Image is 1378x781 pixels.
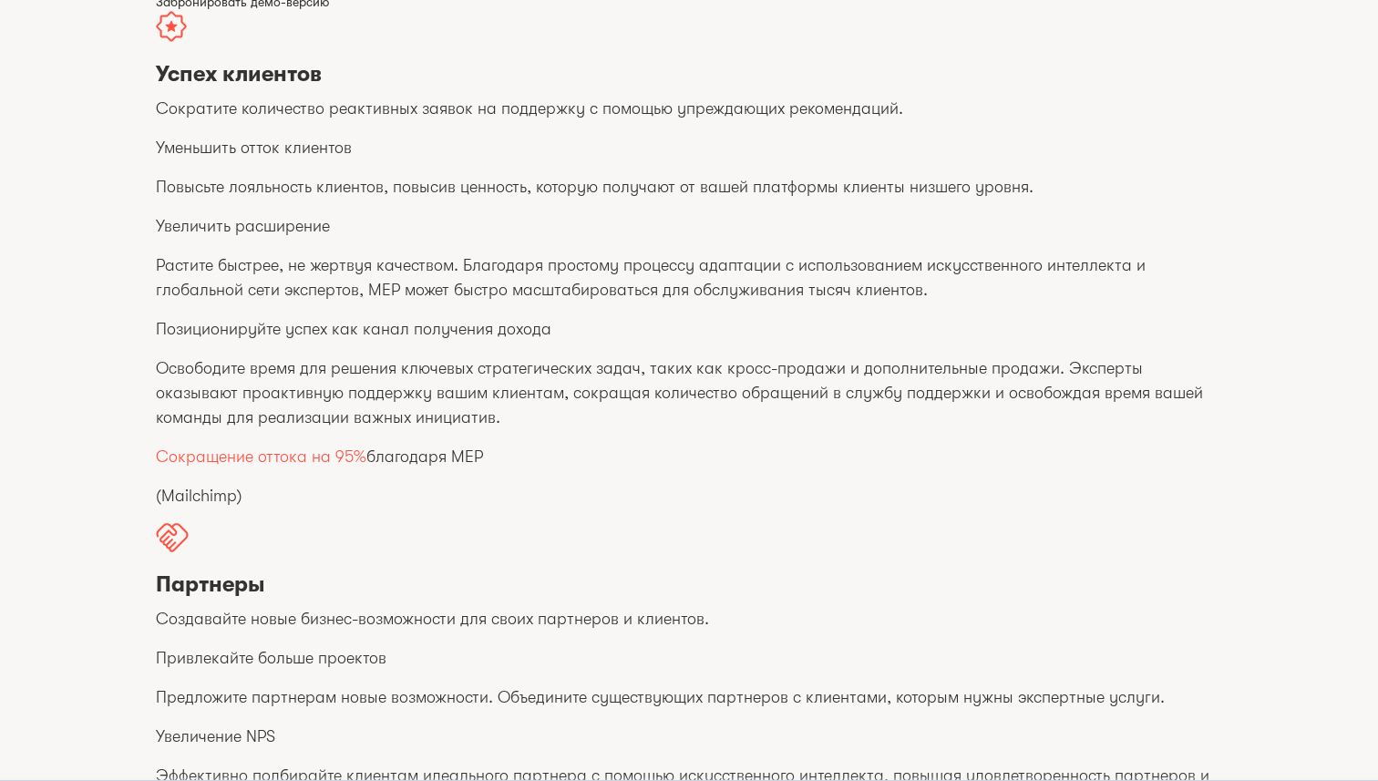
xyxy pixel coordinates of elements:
[156,61,322,87] font: Успех клиентов
[156,11,187,42] img: успех клиента
[156,649,386,667] font: Привлекайте больше проектов
[156,99,903,118] font: Сократите количество реактивных заявок на поддержку с помощью упреждающих рекомендаций.
[156,359,1203,426] font: Освободите время для решения ключевых стратегических задач, таких как кросс-продажи и дополнитель...
[156,571,265,597] font: Партнеры
[156,727,275,745] font: Увеличение NPS
[156,178,1033,196] font: Повысьте лояльность клиентов, повысив ценность, которую получают от вашей платформы клиенты низше...
[156,256,1146,299] font: Растите быстрее, не жертвуя качеством. Благодаря простому процессу адаптации с использованием иск...
[156,139,352,157] font: Уменьшить отток клиентов
[156,688,1165,706] font: Предложите партнерам новые возможности. Объедините существующих партнеров с клиентами, которым ну...
[156,447,366,466] font: Сокращение оттока на 95%
[156,610,709,628] font: Создавайте новые бизнес-возможности для своих партнеров и клиентов.
[156,523,189,552] img: успех клиента
[156,217,330,235] font: Увеличить расширение
[156,487,242,505] font: (Mailchimp)
[156,320,551,338] font: Позиционируйте успех как канал получения дохода
[366,447,483,466] font: благодаря MEP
